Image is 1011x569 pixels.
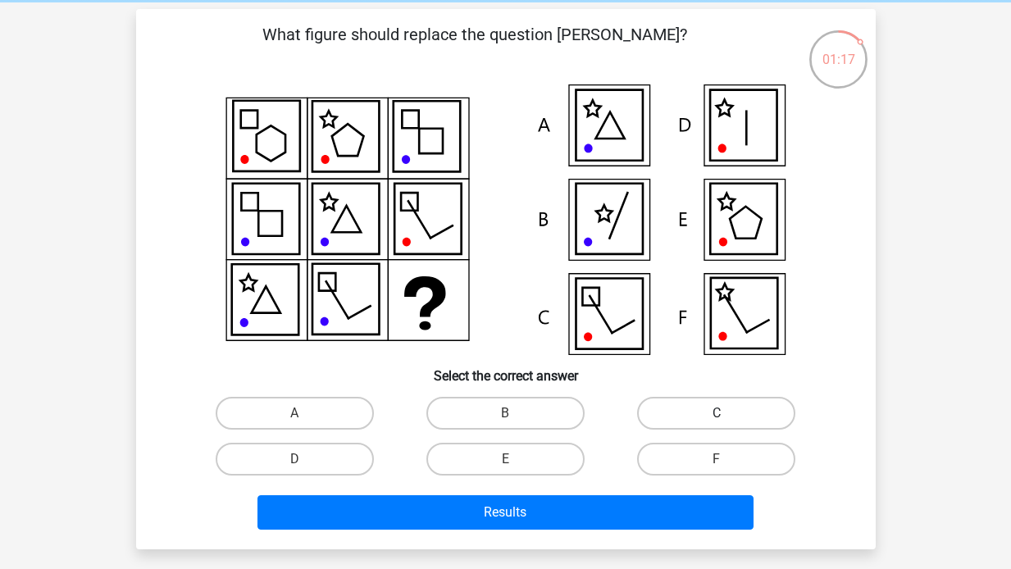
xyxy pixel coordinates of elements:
label: E [426,443,585,476]
label: B [426,397,585,430]
label: D [216,443,374,476]
div: 01:17 [808,29,869,70]
p: What figure should replace the question [PERSON_NAME]? [162,22,788,71]
h6: Select the correct answer [162,355,849,384]
button: Results [257,495,754,530]
label: C [637,397,795,430]
label: A [216,397,374,430]
label: F [637,443,795,476]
